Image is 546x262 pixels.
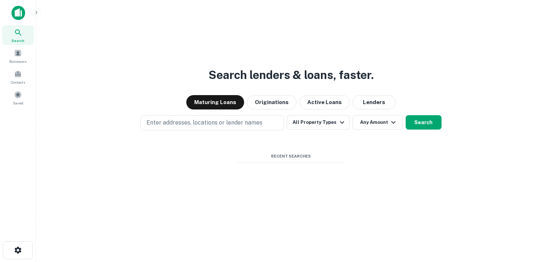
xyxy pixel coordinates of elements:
[11,6,25,20] img: capitalize-icon.png
[13,100,23,106] span: Saved
[11,79,25,85] span: Contacts
[237,153,345,159] span: Recent Searches
[11,38,24,43] span: Search
[247,95,297,109] button: Originations
[209,66,374,84] h3: Search lenders & loans, faster.
[9,59,27,64] span: Borrowers
[146,118,262,127] p: Enter addresses, locations or lender names
[2,88,34,107] a: Saved
[353,95,396,109] button: Lenders
[2,67,34,86] a: Contacts
[2,46,34,66] a: Borrowers
[287,115,349,130] button: All Property Types
[406,115,442,130] button: Search
[510,205,546,239] iframe: Chat Widget
[2,25,34,45] a: Search
[353,115,403,130] button: Any Amount
[299,95,350,109] button: Active Loans
[140,115,284,130] button: Enter addresses, locations or lender names
[186,95,244,109] button: Maturing Loans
